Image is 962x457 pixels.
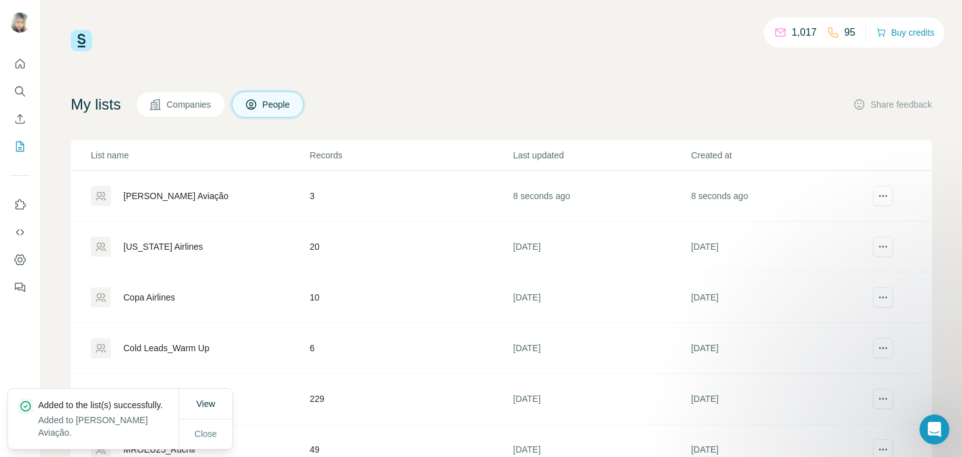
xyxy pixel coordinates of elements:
button: Enrich CSV [10,108,30,130]
button: actions [873,237,893,257]
td: [DATE] [690,323,868,374]
td: [DATE] [512,272,690,323]
iframe: Intercom live chat [919,414,949,444]
td: 10 [309,272,513,323]
p: Created at [691,149,867,162]
div: [PERSON_NAME] Aviação [123,190,229,202]
button: Dashboard [10,249,30,271]
button: View [187,393,224,415]
p: 1,017 [792,25,817,40]
p: Last updated [513,149,690,162]
span: People [262,98,291,111]
td: 20 [309,222,513,272]
td: [DATE] [512,374,690,424]
button: actions [873,338,893,358]
img: Surfe Logo [71,30,92,51]
img: Avatar [10,13,30,33]
button: Close [186,423,226,445]
div: Cold Leads_Warm Up [123,342,209,354]
div: MROEU25_Ruchii [123,443,195,456]
td: 6 [309,323,513,374]
button: Use Surfe API [10,221,30,244]
p: 95 [844,25,856,40]
h4: My lists [71,95,121,115]
div: [US_STATE] Airlines [123,240,203,253]
td: [DATE] [512,323,690,374]
button: actions [873,389,893,409]
button: Buy credits [876,24,934,41]
p: Records [310,149,512,162]
button: Quick start [10,53,30,75]
span: Close [195,428,217,440]
button: My lists [10,135,30,158]
td: [DATE] [690,272,868,323]
button: actions [873,186,893,206]
button: actions [873,287,893,307]
button: Share feedback [853,98,932,111]
td: 3 [309,171,513,222]
button: Search [10,80,30,103]
button: Feedback [10,276,30,299]
td: [DATE] [690,222,868,272]
span: Companies [167,98,212,111]
div: Copa Airlines [123,291,175,304]
td: [DATE] [512,222,690,272]
td: [DATE] [690,374,868,424]
span: View [196,399,215,409]
td: 8 seconds ago [512,171,690,222]
td: 8 seconds ago [690,171,868,222]
button: Use Surfe on LinkedIn [10,193,30,216]
p: Added to [PERSON_NAME] Aviação. [38,414,178,439]
p: List name [91,149,309,162]
p: Added to the list(s) successfully. [38,399,178,411]
td: 229 [309,374,513,424]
